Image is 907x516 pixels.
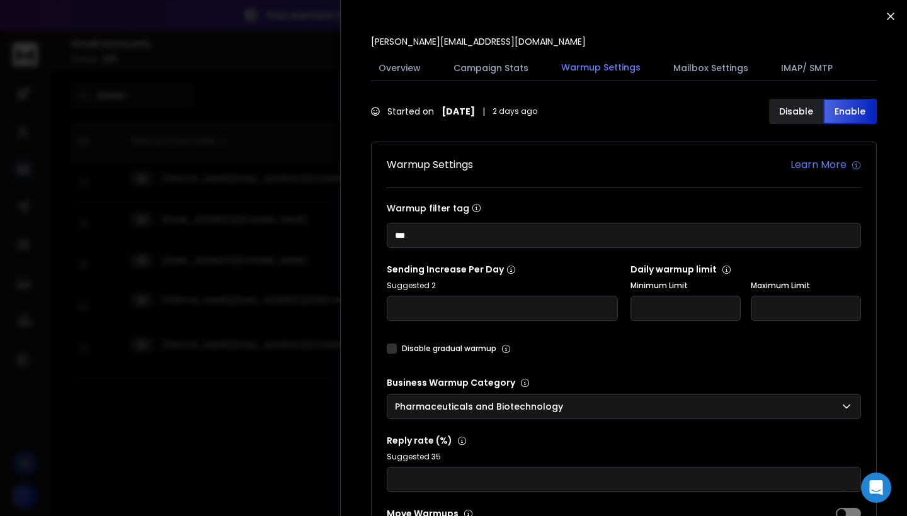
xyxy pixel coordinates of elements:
p: Pharmaceuticals and Biotechnology [395,400,568,413]
p: Reply rate (%) [387,434,861,447]
p: Business Warmup Category [387,376,861,389]
a: Learn More [790,157,861,172]
button: Enable [823,99,877,124]
strong: [DATE] [442,105,475,118]
label: Disable gradual warmup [402,344,496,354]
label: Minimum Limit [630,281,741,291]
p: Suggested 35 [387,452,861,462]
h1: Warmup Settings [387,157,473,172]
label: Warmup filter tag [387,203,861,213]
button: Campaign Stats [446,54,536,82]
p: Sending Increase Per Day [387,263,618,276]
button: DisableEnable [769,99,877,124]
button: Disable [769,99,823,124]
p: Suggested 2 [387,281,618,291]
span: 2 days ago [493,106,537,116]
button: Overview [371,54,428,82]
button: Warmup Settings [554,53,648,82]
button: Mailbox Settings [666,54,756,82]
p: [PERSON_NAME][EMAIL_ADDRESS][DOMAIN_NAME] [371,35,586,48]
div: Started on [371,105,537,118]
label: Maximum Limit [751,281,861,291]
div: Open Intercom Messenger [861,473,891,503]
button: IMAP/ SMTP [773,54,840,82]
span: | [482,105,485,118]
p: Daily warmup limit [630,263,862,276]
